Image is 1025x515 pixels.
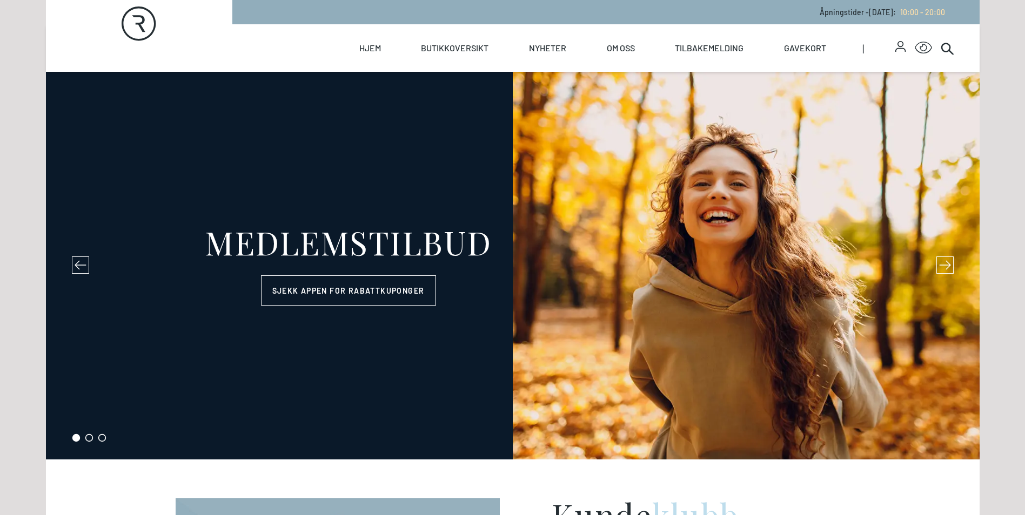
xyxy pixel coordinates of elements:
a: Gavekort [784,24,826,72]
div: slide 1 of 3 [46,72,980,459]
a: Om oss [607,24,635,72]
span: 10:00 - 20:00 [900,8,945,17]
a: Nyheter [529,24,566,72]
span: | [862,24,896,72]
button: Open Accessibility Menu [915,39,932,57]
div: MEDLEMSTILBUD [205,226,492,258]
a: Tilbakemelding [675,24,743,72]
p: Åpningstider - [DATE] : [820,6,945,18]
a: Butikkoversikt [421,24,488,72]
section: carousel-slider [46,72,980,459]
a: Hjem [359,24,381,72]
a: Sjekk appen for rabattkuponger [261,275,436,306]
a: 10:00 - 20:00 [896,8,945,17]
